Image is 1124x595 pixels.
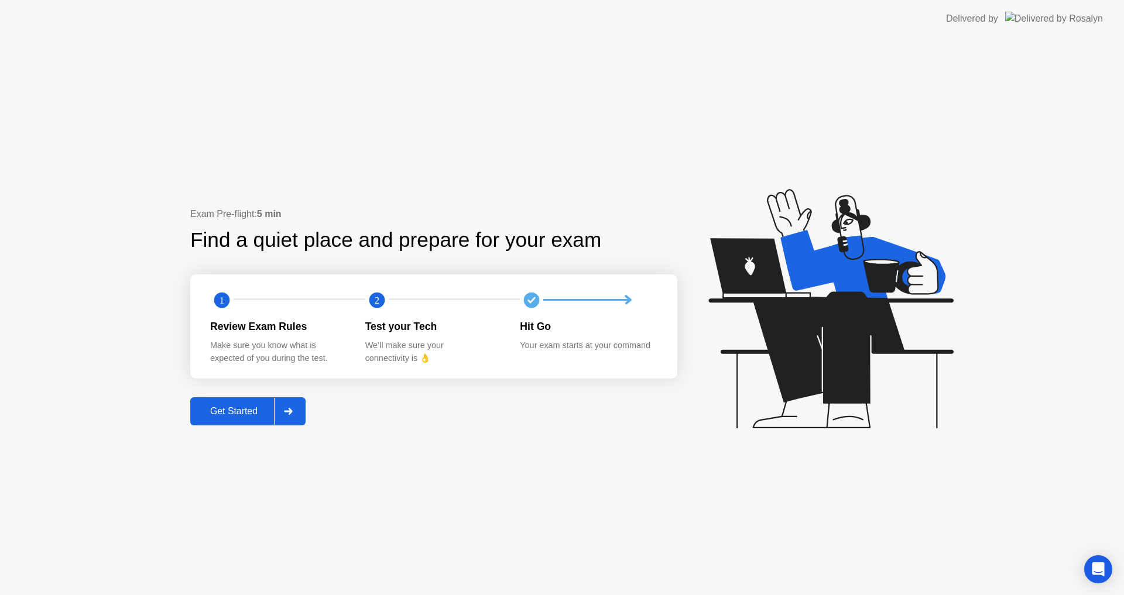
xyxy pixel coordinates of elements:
text: 1 [220,294,224,305]
div: Find a quiet place and prepare for your exam [190,225,603,256]
img: Delivered by Rosalyn [1005,12,1103,25]
div: Open Intercom Messenger [1084,555,1112,583]
text: 2 [375,294,379,305]
div: Delivered by [946,12,998,26]
b: 5 min [257,209,282,219]
div: Make sure you know what is expected of you during the test. [210,339,347,364]
div: Review Exam Rules [210,319,347,334]
div: Your exam starts at your command [520,339,656,352]
div: Exam Pre-flight: [190,207,677,221]
button: Get Started [190,397,306,425]
div: We’ll make sure your connectivity is 👌 [365,339,502,364]
div: Hit Go [520,319,656,334]
div: Test your Tech [365,319,502,334]
div: Get Started [194,406,274,417]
